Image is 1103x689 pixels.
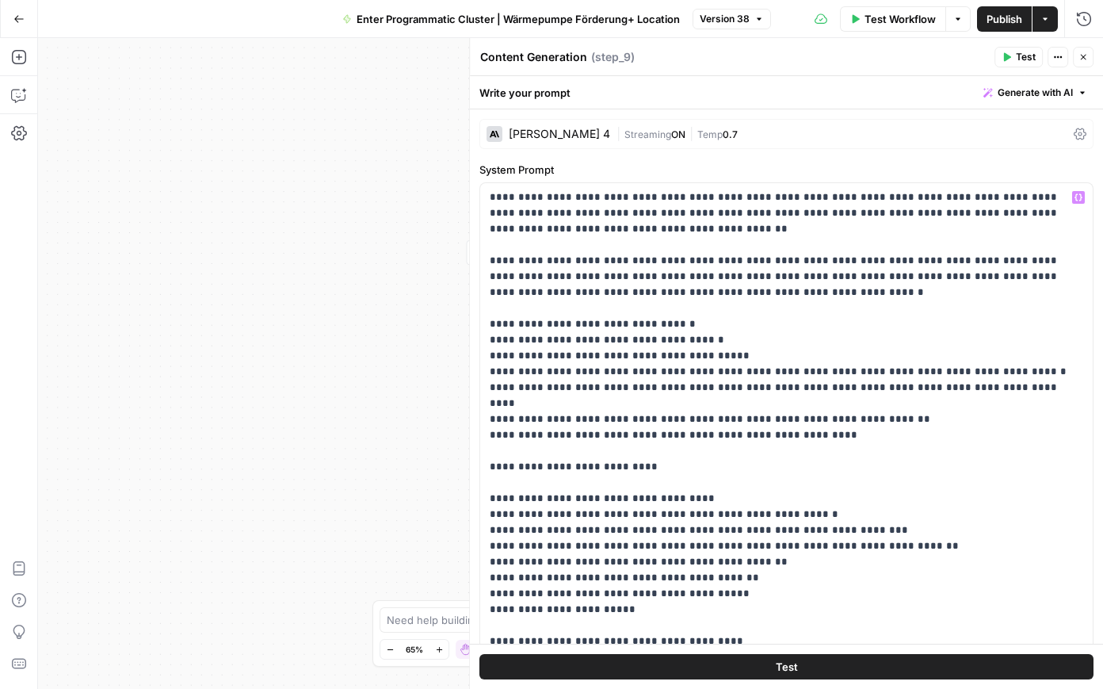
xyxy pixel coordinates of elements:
[840,6,945,32] button: Test Workflow
[470,76,1103,109] div: Write your prompt
[977,82,1093,103] button: Generate with AI
[333,6,689,32] button: Enter Programmatic Cluster | Wärmepumpe Förderung+ Location
[624,128,671,140] span: Streaming
[479,162,1093,178] label: System Prompt
[479,654,1093,679] button: Test
[357,11,680,27] span: Enter Programmatic Cluster | Wärmepumpe Förderung+ Location
[685,125,697,141] span: |
[1016,50,1036,64] span: Test
[864,11,936,27] span: Test Workflow
[616,125,624,141] span: |
[693,9,771,29] button: Version 38
[700,12,750,26] span: Version 38
[987,11,1022,27] span: Publish
[994,47,1043,67] button: Test
[977,6,1032,32] button: Publish
[671,128,685,140] span: ON
[480,49,587,65] textarea: Content Generation
[697,128,723,140] span: Temp
[776,659,798,675] span: Test
[591,49,635,65] span: ( step_9 )
[723,128,738,140] span: 0.7
[998,86,1073,100] span: Generate with AI
[509,128,610,140] div: [PERSON_NAME] 4
[406,643,423,656] span: 65%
